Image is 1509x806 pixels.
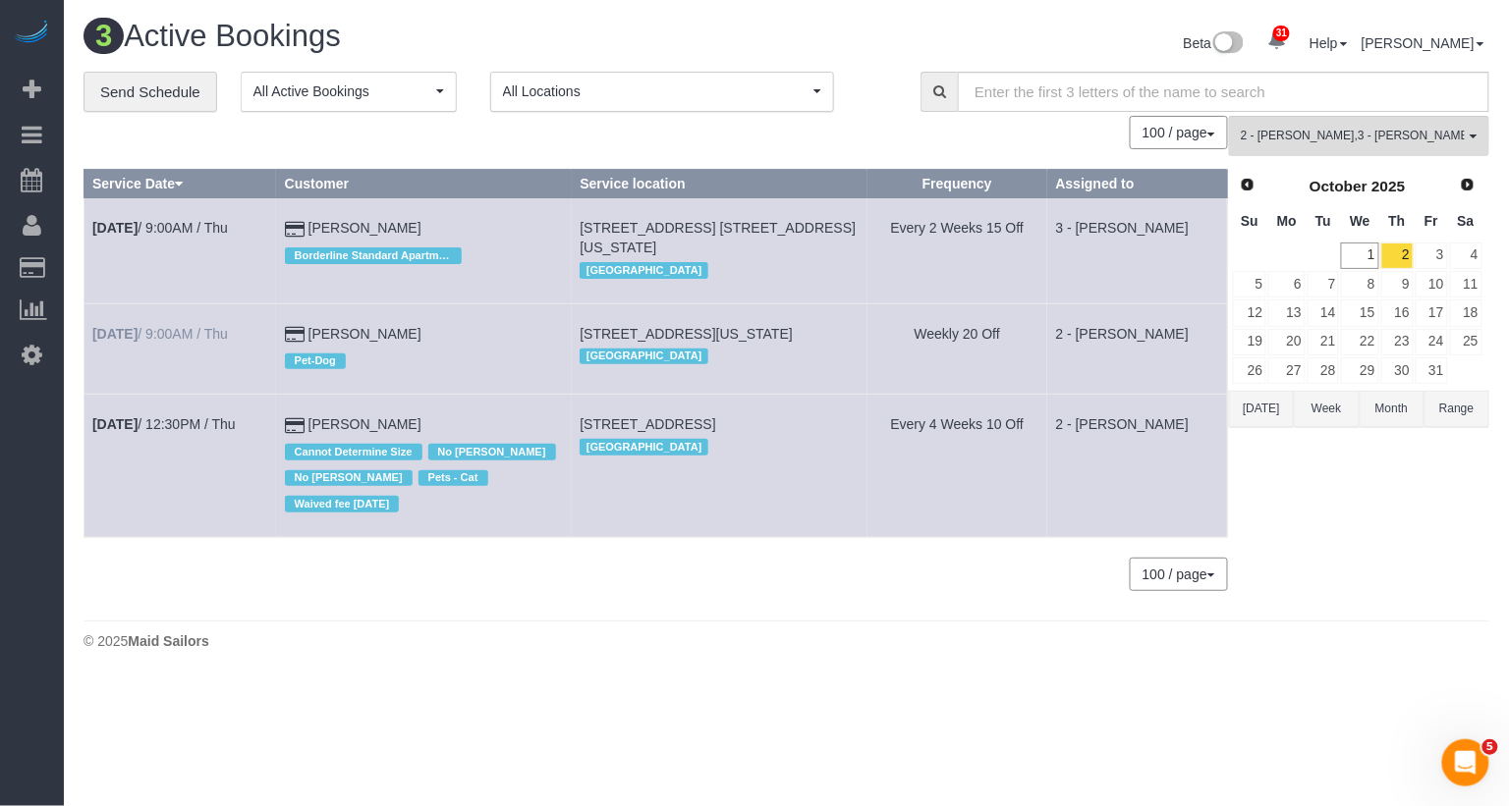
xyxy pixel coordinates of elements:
a: 20 [1268,329,1305,355]
a: 1 [1341,242,1378,269]
a: Beta [1184,35,1245,51]
span: Sunday [1241,213,1258,229]
a: 8 [1341,271,1378,297]
td: Schedule date [84,198,277,303]
span: October [1310,178,1368,194]
a: 7 [1308,271,1340,297]
i: Credit Card Payment [285,223,305,237]
td: Assigned to [1047,395,1227,537]
a: 25 [1450,329,1482,355]
a: 17 [1416,299,1448,326]
a: 19 [1233,329,1266,355]
span: Prev [1240,177,1256,192]
div: © 2025 [84,631,1489,651]
a: 14 [1308,299,1340,326]
ol: All Teams [1229,116,1489,146]
a: Help [1310,35,1348,51]
td: Frequency [867,198,1048,303]
b: [DATE] [92,220,138,236]
span: Pet-Dog [285,353,346,369]
span: No [PERSON_NAME] [428,444,556,459]
td: Service location [572,198,867,303]
a: 5 [1233,271,1266,297]
span: All Locations [503,81,809,101]
b: [DATE] [92,326,138,342]
a: 6 [1268,271,1305,297]
a: 11 [1450,271,1482,297]
td: Frequency [867,395,1048,537]
button: [DATE] [1229,391,1294,427]
td: Frequency [867,303,1048,394]
button: Week [1294,391,1359,427]
a: 23 [1381,329,1414,355]
span: Borderline Standard Apartment [285,247,462,263]
div: Location [580,344,859,369]
th: Service location [572,170,867,198]
span: [GEOGRAPHIC_DATA] [580,262,708,278]
a: [PERSON_NAME] [308,220,421,236]
span: No [PERSON_NAME] [285,470,413,486]
strong: Maid Sailors [128,633,208,649]
a: 13 [1268,299,1305,326]
span: Pets - Cat [419,470,488,486]
a: [PERSON_NAME] [1362,35,1484,51]
a: 4 [1450,242,1482,269]
button: Range [1425,391,1489,427]
a: [DATE]/ 9:00AM / Thu [92,220,228,236]
a: 27 [1268,357,1305,384]
iframe: Intercom live chat [1442,739,1489,786]
th: Service Date [84,170,277,198]
span: Saturday [1458,213,1475,229]
button: 100 / page [1130,558,1228,591]
td: Schedule date [84,303,277,394]
span: 3 [84,18,124,54]
span: [STREET_ADDRESS] [STREET_ADDRESS][US_STATE] [580,220,856,255]
a: 15 [1341,299,1378,326]
a: 2 [1381,242,1414,269]
div: Location [580,257,859,283]
td: Assigned to [1047,303,1227,394]
span: Waived fee [DATE] [285,496,400,511]
b: [DATE] [92,416,138,432]
a: 29 [1341,357,1378,384]
td: Customer [276,395,572,537]
a: 26 [1233,357,1266,384]
span: [STREET_ADDRESS] [580,416,715,432]
td: Assigned to [1047,198,1227,303]
span: 5 [1482,739,1498,755]
button: Month [1360,391,1425,427]
div: Location [580,434,859,459]
a: 3 [1416,242,1448,269]
a: 16 [1381,299,1414,326]
img: New interface [1211,31,1244,57]
span: 31 [1273,26,1290,41]
span: Cannot Determine Size [285,444,422,459]
i: Credit Card Payment [285,419,305,433]
button: 2 - [PERSON_NAME],3 - [PERSON_NAME] [1229,116,1489,156]
a: [PERSON_NAME] [308,326,421,342]
img: Automaid Logo [12,20,51,47]
button: All Locations [490,72,834,112]
a: Send Schedule [84,72,217,113]
a: [DATE]/ 9:00AM / Thu [92,326,228,342]
a: 31 [1416,357,1448,384]
td: Service location [572,303,867,394]
a: 9 [1381,271,1414,297]
a: 12 [1233,299,1266,326]
a: 24 [1416,329,1448,355]
a: Prev [1234,172,1261,199]
button: All Active Bookings [241,72,457,112]
span: Friday [1425,213,1438,229]
th: Customer [276,170,572,198]
span: Monday [1277,213,1297,229]
h1: Active Bookings [84,20,772,53]
input: Enter the first 3 letters of the name to search [958,72,1489,112]
td: Service location [572,395,867,537]
a: 22 [1341,329,1378,355]
span: [GEOGRAPHIC_DATA] [580,439,708,455]
a: 30 [1381,357,1414,384]
span: Thursday [1389,213,1406,229]
i: Credit Card Payment [285,328,305,342]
